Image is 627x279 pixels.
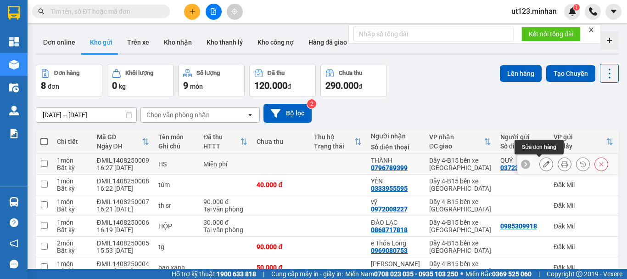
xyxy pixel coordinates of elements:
[97,133,142,141] div: Mã GD
[92,130,154,154] th: Toggle SortBy
[158,181,195,188] div: túm
[246,111,254,119] svg: open
[521,27,581,41] button: Kết nối tổng đài
[120,31,157,53] button: Trên xe
[554,202,613,209] div: Đăk Mil
[371,164,408,171] div: 0796789399
[9,129,19,138] img: solution-icon
[425,130,496,154] th: Toggle SortBy
[460,272,463,276] span: ⚪️
[309,130,366,154] th: Toggle SortBy
[38,8,45,15] span: search
[301,31,354,53] button: Hàng đã giao
[429,219,491,233] div: Dãy 4-B15 bến xe [GEOGRAPHIC_DATA]
[158,160,195,168] div: HS
[97,260,149,268] div: ĐMIL1408250004
[353,27,514,41] input: Nhập số tổng đài
[199,31,250,53] button: Kho thanh lý
[610,7,618,16] span: caret-down
[429,177,491,192] div: Dãy 4-B15 bến xe [GEOGRAPHIC_DATA]
[178,64,245,97] button: Số lượng9món
[429,157,491,171] div: Dãy 4-B15 bến xe [GEOGRAPHIC_DATA]
[371,268,408,275] div: 0966381818
[371,205,408,213] div: 0972008227
[568,7,577,16] img: icon-new-feature
[57,205,88,213] div: Bất kỳ
[172,269,256,279] span: Hỗ trợ kỹ thuật:
[54,70,79,76] div: Đơn hàng
[500,164,537,171] div: 0372398239
[250,31,301,53] button: Kho công nợ
[157,31,199,53] button: Kho nhận
[339,70,362,76] div: Chưa thu
[8,6,20,20] img: logo-vxr
[203,219,247,226] div: 30.000 đ
[97,142,142,150] div: Ngày ĐH
[314,142,354,150] div: Trạng thái
[57,268,88,275] div: Bất kỳ
[36,64,102,97] button: Đơn hàng8đơn
[57,138,88,145] div: Chi tiết
[371,219,420,226] div: ĐÀO LẠC
[203,198,247,205] div: 90.000 đ
[183,80,188,91] span: 9
[257,138,304,145] div: Chưa thu
[589,7,597,16] img: phone-icon
[57,239,88,247] div: 2 món
[57,247,88,254] div: Bất kỳ
[500,142,544,150] div: Số điện thoại
[196,70,220,76] div: Số lượng
[492,270,532,278] strong: 0369 525 060
[57,226,88,233] div: Bất kỳ
[345,269,458,279] span: Miền Nam
[554,243,613,251] div: Đăk Mil
[257,243,304,251] div: 90.000 đ
[146,110,210,120] div: Chọn văn phòng nhận
[429,260,491,275] div: Dãy 4-B15 bến xe [GEOGRAPHIC_DATA]
[371,239,420,247] div: e Thóa Long
[9,60,19,69] img: warehouse-icon
[263,269,264,279] span: |
[576,271,582,277] span: copyright
[573,4,580,11] sup: 1
[257,181,304,188] div: 40.000 đ
[371,143,420,151] div: Số điện thoại
[57,219,88,226] div: 1 món
[97,219,149,226] div: ĐMIL1408250006
[9,37,19,46] img: dashboard-icon
[358,83,362,90] span: đ
[97,247,149,254] div: 15:53 [DATE]
[119,83,126,90] span: kg
[500,133,544,141] div: Người gửi
[554,264,613,271] div: Đăk Mil
[515,140,564,154] div: Sửa đơn hàng
[97,198,149,205] div: ĐMIL1408250007
[125,70,153,76] div: Khối lượng
[184,4,200,20] button: plus
[539,157,553,171] div: Sửa đơn hàng
[429,142,484,150] div: ĐC giao
[217,270,256,278] strong: 1900 633 818
[371,177,420,185] div: YẾN
[554,181,613,188] div: Đăk Mil
[107,64,174,97] button: Khối lượng0kg
[97,177,149,185] div: ĐMIL1408250008
[41,80,46,91] span: 8
[97,185,149,192] div: 16:22 [DATE]
[465,269,532,279] span: Miền Bắc
[325,80,358,91] span: 290.000
[371,247,408,254] div: 0969080753
[199,130,252,154] th: Toggle SortBy
[271,269,343,279] span: Cung cấp máy in - giấy in:
[57,157,88,164] div: 1 món
[254,80,287,91] span: 120.000
[158,133,195,141] div: Tên món
[158,243,195,251] div: tg
[206,4,222,20] button: file-add
[10,218,18,227] span: question-circle
[57,198,88,205] div: 1 món
[529,29,573,39] span: Kết nối tổng đài
[9,106,19,115] img: warehouse-icon
[500,157,544,164] div: QUÝ
[588,27,594,33] span: close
